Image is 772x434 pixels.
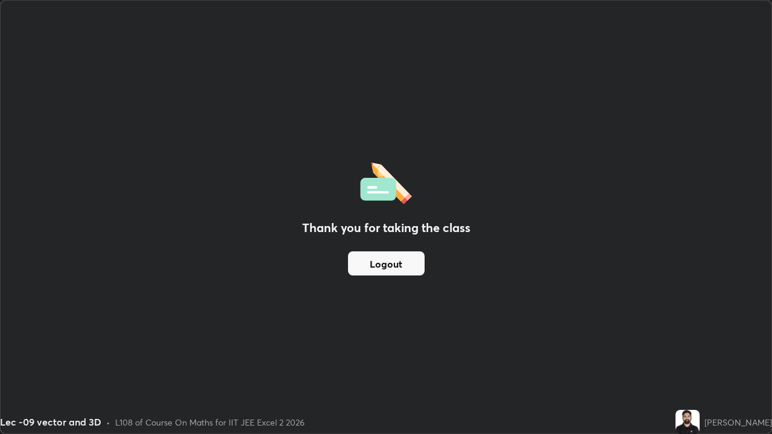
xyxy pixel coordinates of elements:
div: • [106,416,110,429]
div: [PERSON_NAME] [704,416,772,429]
button: Logout [348,251,425,275]
div: L108 of Course On Maths for IIT JEE Excel 2 2026 [115,416,305,429]
img: 04b9fe4193d640e3920203b3c5aed7f4.jpg [675,410,700,434]
img: offlineFeedback.1438e8b3.svg [360,159,412,204]
h2: Thank you for taking the class [302,219,470,237]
